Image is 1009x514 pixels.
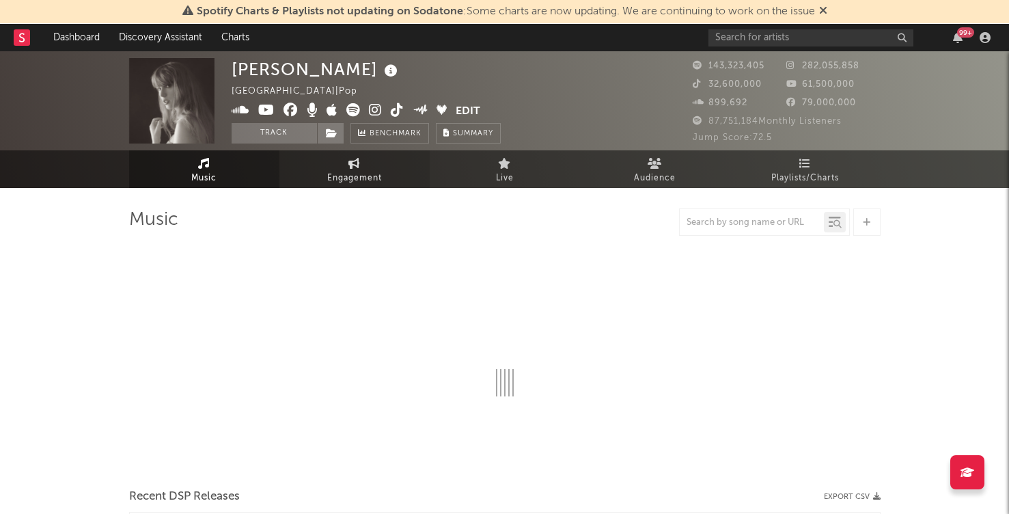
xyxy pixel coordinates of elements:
[693,117,842,126] span: 87,751,184 Monthly Listeners
[456,103,480,120] button: Edit
[232,83,373,100] div: [GEOGRAPHIC_DATA] | Pop
[232,58,401,81] div: [PERSON_NAME]
[212,24,259,51] a: Charts
[496,170,514,187] span: Live
[350,123,429,144] a: Benchmark
[819,6,827,17] span: Dismiss
[786,98,856,107] span: 79,000,000
[197,6,463,17] span: Spotify Charts & Playlists not updating on Sodatone
[109,24,212,51] a: Discovery Assistant
[327,170,382,187] span: Engagement
[453,130,493,137] span: Summary
[693,98,747,107] span: 899,692
[771,170,839,187] span: Playlists/Charts
[708,29,913,46] input: Search for artists
[693,62,764,70] span: 143,323,405
[129,150,279,188] a: Music
[129,489,240,505] span: Recent DSP Releases
[680,217,824,228] input: Search by song name or URL
[953,32,963,43] button: 99+
[786,80,855,89] span: 61,500,000
[580,150,730,188] a: Audience
[730,150,881,188] a: Playlists/Charts
[786,62,859,70] span: 282,055,858
[436,123,501,144] button: Summary
[430,150,580,188] a: Live
[370,126,421,142] span: Benchmark
[693,80,762,89] span: 32,600,000
[232,123,317,144] button: Track
[197,6,815,17] span: : Some charts are now updating. We are continuing to work on the issue
[191,170,217,187] span: Music
[44,24,109,51] a: Dashboard
[634,170,676,187] span: Audience
[279,150,430,188] a: Engagement
[693,133,772,142] span: Jump Score: 72.5
[957,27,974,38] div: 99 +
[824,493,881,501] button: Export CSV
